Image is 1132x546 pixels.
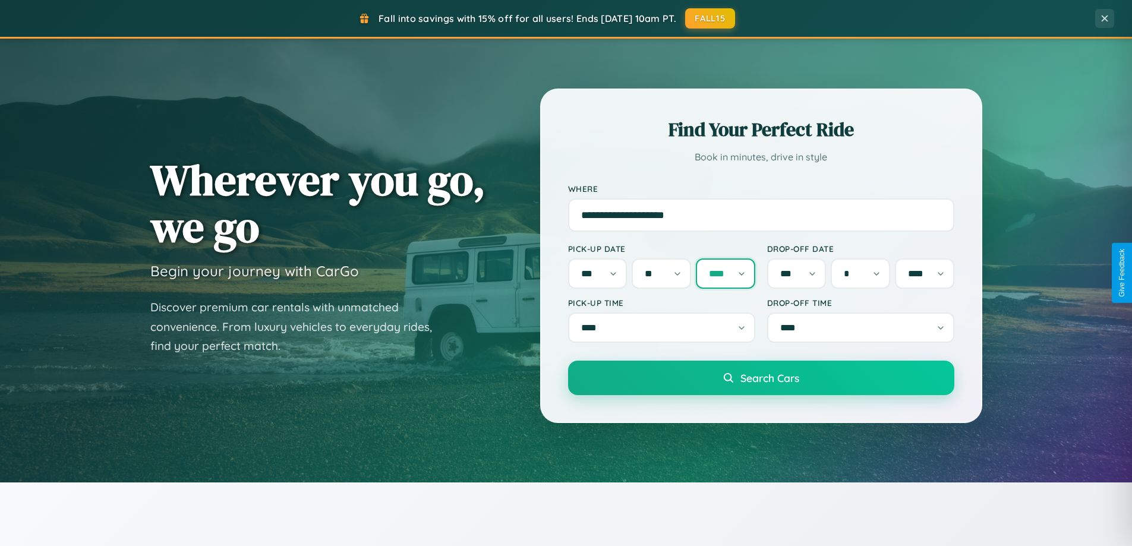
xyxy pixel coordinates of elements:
h2: Find Your Perfect Ride [568,116,954,143]
span: Fall into savings with 15% off for all users! Ends [DATE] 10am PT. [379,12,676,24]
label: Pick-up Date [568,244,755,254]
p: Book in minutes, drive in style [568,149,954,166]
label: Pick-up Time [568,298,755,308]
span: Search Cars [740,371,799,384]
button: Search Cars [568,361,954,395]
h1: Wherever you go, we go [150,156,485,250]
label: Where [568,184,954,194]
h3: Begin your journey with CarGo [150,262,359,280]
label: Drop-off Time [767,298,954,308]
button: FALL15 [685,8,735,29]
p: Discover premium car rentals with unmatched convenience. From luxury vehicles to everyday rides, ... [150,298,447,356]
div: Give Feedback [1118,249,1126,297]
label: Drop-off Date [767,244,954,254]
